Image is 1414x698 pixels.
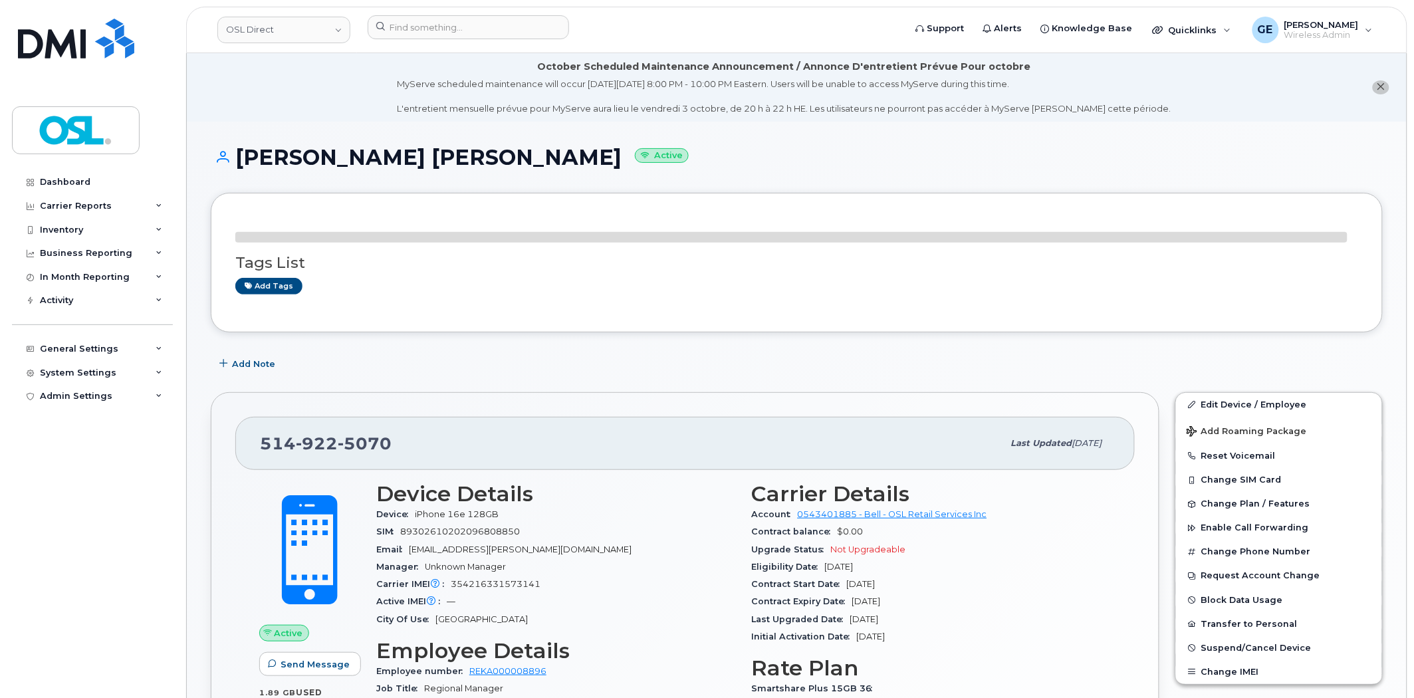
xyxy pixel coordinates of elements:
[1176,492,1382,516] button: Change Plan / Features
[376,526,400,536] span: SIM
[296,687,322,697] span: used
[1176,612,1382,636] button: Transfer to Personal
[847,579,876,589] span: [DATE]
[376,544,409,554] span: Email
[469,666,546,676] a: REKA000008896
[211,146,1383,169] h1: [PERSON_NAME] [PERSON_NAME]
[752,562,825,572] span: Eligibility Date
[752,596,852,606] span: Contract Expiry Date
[752,614,850,624] span: Last Upgraded Date
[259,652,361,676] button: Send Message
[752,632,857,641] span: Initial Activation Date
[752,526,838,536] span: Contract balance
[232,358,275,370] span: Add Note
[1176,444,1382,468] button: Reset Voicemail
[235,255,1358,271] h3: Tags List
[1176,636,1382,660] button: Suspend/Cancel Device
[1176,516,1382,540] button: Enable Call Forwarding
[752,482,1112,506] h3: Carrier Details
[752,579,847,589] span: Contract Start Date
[376,562,425,572] span: Manager
[376,509,415,519] span: Device
[1176,468,1382,492] button: Change SIM Card
[415,509,499,519] span: iPhone 16e 128GB
[296,433,338,453] span: 922
[1176,393,1382,417] a: Edit Device / Employee
[1176,417,1382,444] button: Add Roaming Package
[752,509,798,519] span: Account
[857,632,885,641] span: [DATE]
[752,683,880,693] span: Smartshare Plus 15GB 36
[1011,438,1072,448] span: Last updated
[798,509,987,519] a: 0543401885 - Bell - OSL Retail Services Inc
[1176,588,1382,612] button: Block Data Usage
[752,544,831,554] span: Upgrade Status
[635,148,689,164] small: Active
[831,544,906,554] span: Not Upgradeable
[850,614,879,624] span: [DATE]
[1072,438,1102,448] span: [DATE]
[825,562,854,572] span: [DATE]
[376,579,451,589] span: Carrier IMEI
[376,596,447,606] span: Active IMEI
[211,352,287,376] button: Add Note
[1201,643,1312,653] span: Suspend/Cancel Device
[424,683,503,693] span: Regional Manager
[1187,426,1307,439] span: Add Roaming Package
[447,596,455,606] span: —
[376,666,469,676] span: Employee number
[838,526,864,536] span: $0.00
[752,656,1112,680] h3: Rate Plan
[1201,499,1310,509] span: Change Plan / Features
[1176,660,1382,684] button: Change IMEI
[235,278,302,294] a: Add tags
[397,78,1171,115] div: MyServe scheduled maintenance will occur [DATE][DATE] 8:00 PM - 10:00 PM Eastern. Users will be u...
[376,639,736,663] h3: Employee Details
[338,433,392,453] span: 5070
[1176,564,1382,588] button: Request Account Change
[259,688,296,697] span: 1.89 GB
[1176,540,1382,564] button: Change Phone Number
[425,562,506,572] span: Unknown Manager
[260,433,392,453] span: 514
[538,60,1031,74] div: October Scheduled Maintenance Announcement / Annonce D'entretient Prévue Pour octobre
[1373,80,1389,94] button: close notification
[435,614,528,624] span: [GEOGRAPHIC_DATA]
[281,658,350,671] span: Send Message
[376,614,435,624] span: City Of Use
[451,579,540,589] span: 354216331573141
[400,526,520,536] span: 89302610202096808850
[852,596,881,606] span: [DATE]
[409,544,632,554] span: [EMAIL_ADDRESS][PERSON_NAME][DOMAIN_NAME]
[376,482,736,506] h3: Device Details
[275,627,303,640] span: Active
[1201,523,1309,533] span: Enable Call Forwarding
[376,683,424,693] span: Job Title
